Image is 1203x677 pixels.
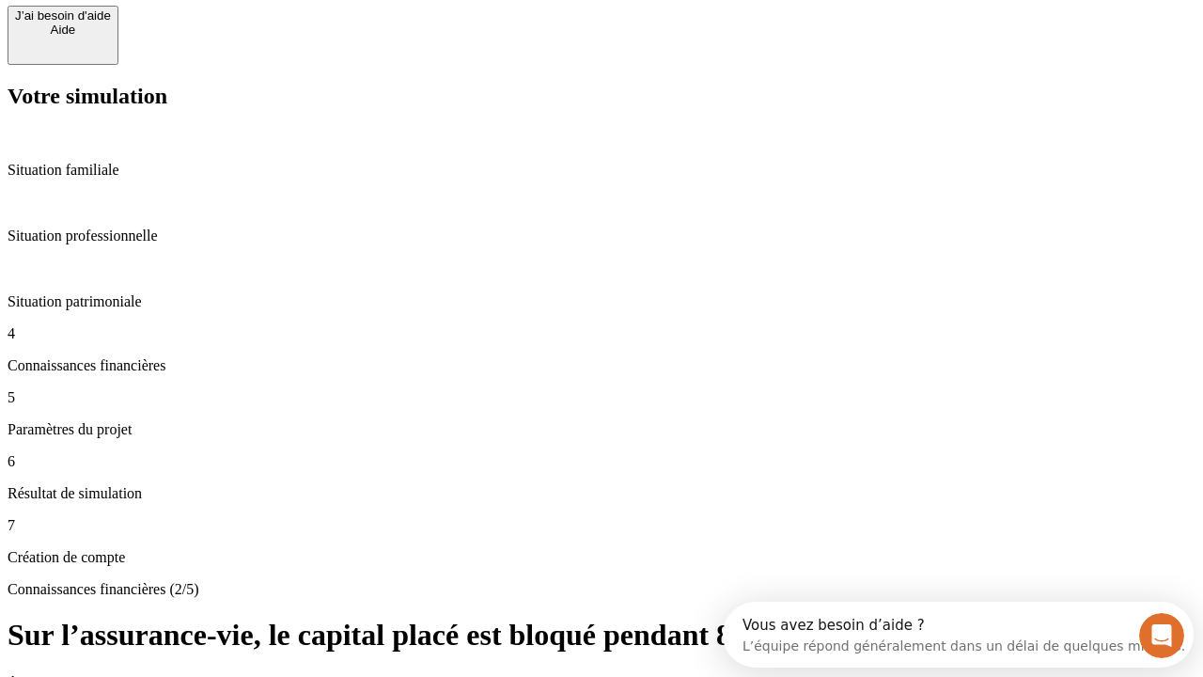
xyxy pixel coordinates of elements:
p: 6 [8,453,1195,470]
button: J’ai besoin d'aideAide [8,6,118,65]
div: Ouvrir le Messenger Intercom [8,8,518,59]
p: Connaissances financières (2/5) [8,581,1195,598]
p: 4 [8,325,1195,342]
iframe: Intercom live chat [1139,613,1184,658]
iframe: Intercom live chat discovery launcher [723,602,1194,668]
p: Résultat de simulation [8,485,1195,502]
p: Création de compte [8,549,1195,566]
p: Paramètres du projet [8,421,1195,438]
p: Situation patrimoniale [8,293,1195,310]
h1: Sur l’assurance-vie, le capital placé est bloqué pendant 8 ans ? [8,618,1195,653]
p: 5 [8,389,1195,406]
p: Situation familiale [8,162,1195,179]
p: Situation professionnelle [8,228,1195,244]
div: Aide [15,23,111,37]
div: Vous avez besoin d’aide ? [20,16,462,31]
h2: Votre simulation [8,84,1195,109]
div: L’équipe répond généralement dans un délai de quelques minutes. [20,31,462,51]
p: Connaissances financières [8,357,1195,374]
p: 7 [8,517,1195,534]
div: J’ai besoin d'aide [15,8,111,23]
